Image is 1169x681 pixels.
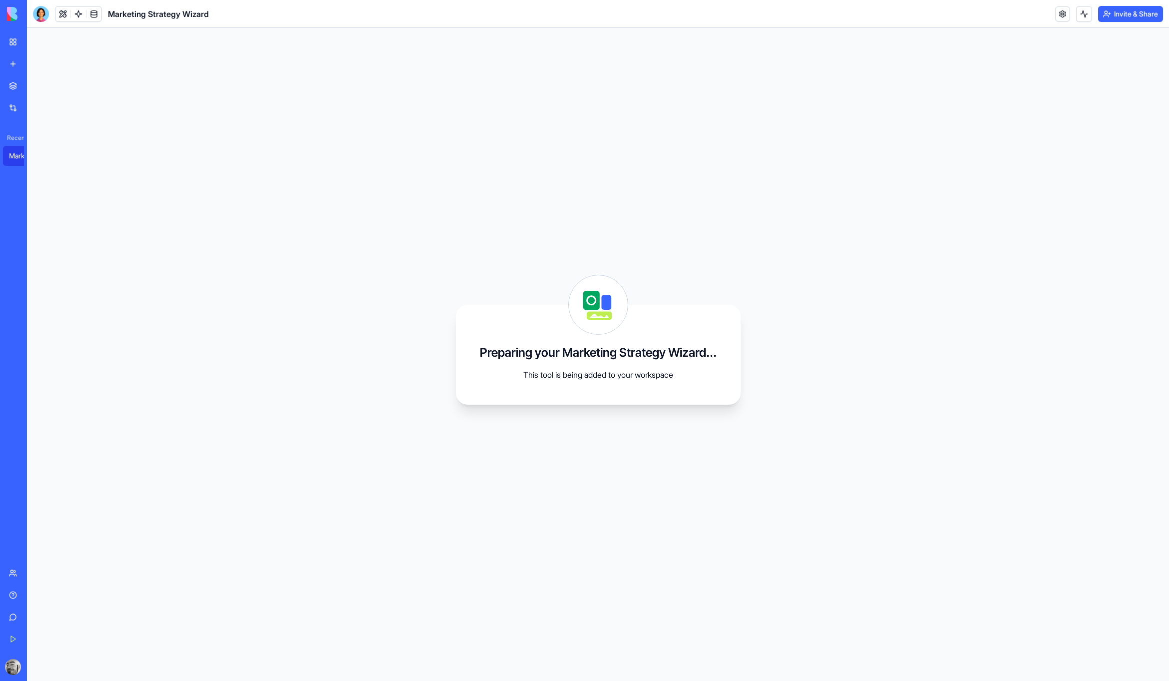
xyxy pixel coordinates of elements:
[108,8,209,20] span: Marketing Strategy Wizard
[498,369,698,381] p: This tool is being added to your workspace
[3,134,24,142] span: Recent
[5,659,21,675] img: ACg8ocJuzIGNJG9zRoK4jzDGELSjBvSkM5JfPPwAJ8AH1tmZLtH2FKTl=s96-c
[9,151,37,161] div: Marketing Strategy Wizard
[3,146,43,166] a: Marketing Strategy Wizard
[7,7,69,21] img: logo
[480,345,717,361] h3: Preparing your Marketing Strategy Wizard...
[1098,6,1163,22] button: Invite & Share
